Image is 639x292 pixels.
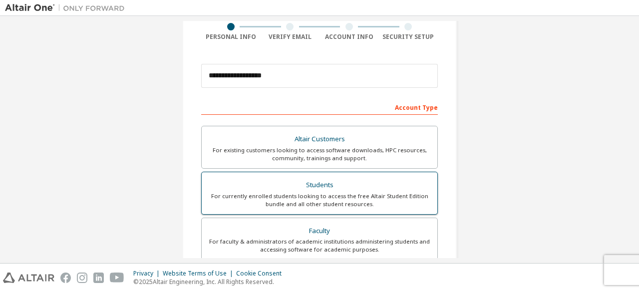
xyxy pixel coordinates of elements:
div: Website Terms of Use [163,270,236,278]
div: Privacy [133,270,163,278]
img: altair_logo.svg [3,273,54,283]
div: Students [208,178,431,192]
div: For existing customers looking to access software downloads, HPC resources, community, trainings ... [208,146,431,162]
div: Verify Email [261,33,320,41]
div: Account Type [201,99,438,115]
div: Personal Info [201,33,261,41]
img: facebook.svg [60,273,71,283]
img: linkedin.svg [93,273,104,283]
div: Account Info [319,33,379,41]
div: For faculty & administrators of academic institutions administering students and accessing softwa... [208,238,431,254]
img: youtube.svg [110,273,124,283]
div: For currently enrolled students looking to access the free Altair Student Edition bundle and all ... [208,192,431,208]
img: Altair One [5,3,130,13]
div: Altair Customers [208,132,431,146]
p: © 2025 Altair Engineering, Inc. All Rights Reserved. [133,278,288,286]
div: Faculty [208,224,431,238]
div: Cookie Consent [236,270,288,278]
img: instagram.svg [77,273,87,283]
div: Security Setup [379,33,438,41]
